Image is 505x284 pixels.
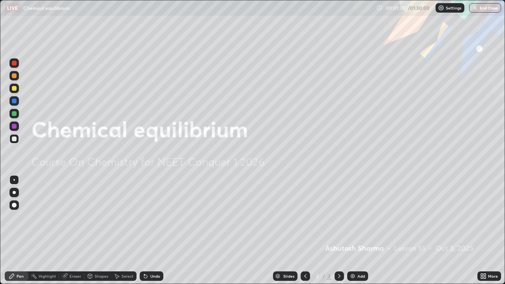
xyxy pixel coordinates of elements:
p: Chemical equilibrium [23,5,70,11]
div: Undo [150,274,160,278]
button: End Class [469,3,501,13]
div: Slides [283,274,294,278]
div: 2 [327,273,331,280]
div: More [488,274,498,278]
div: Eraser [69,274,81,278]
img: add-slide-button [350,273,356,279]
div: / [323,274,325,278]
div: Shapes [95,274,108,278]
div: 2 [313,274,321,278]
img: end-class-cross [472,5,478,11]
div: Pen [17,274,24,278]
div: Select [122,274,133,278]
p: Settings [446,6,461,10]
div: Add [357,274,365,278]
p: LIVE [7,5,18,11]
img: class-settings-icons [438,5,444,11]
div: Highlight [39,274,56,278]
